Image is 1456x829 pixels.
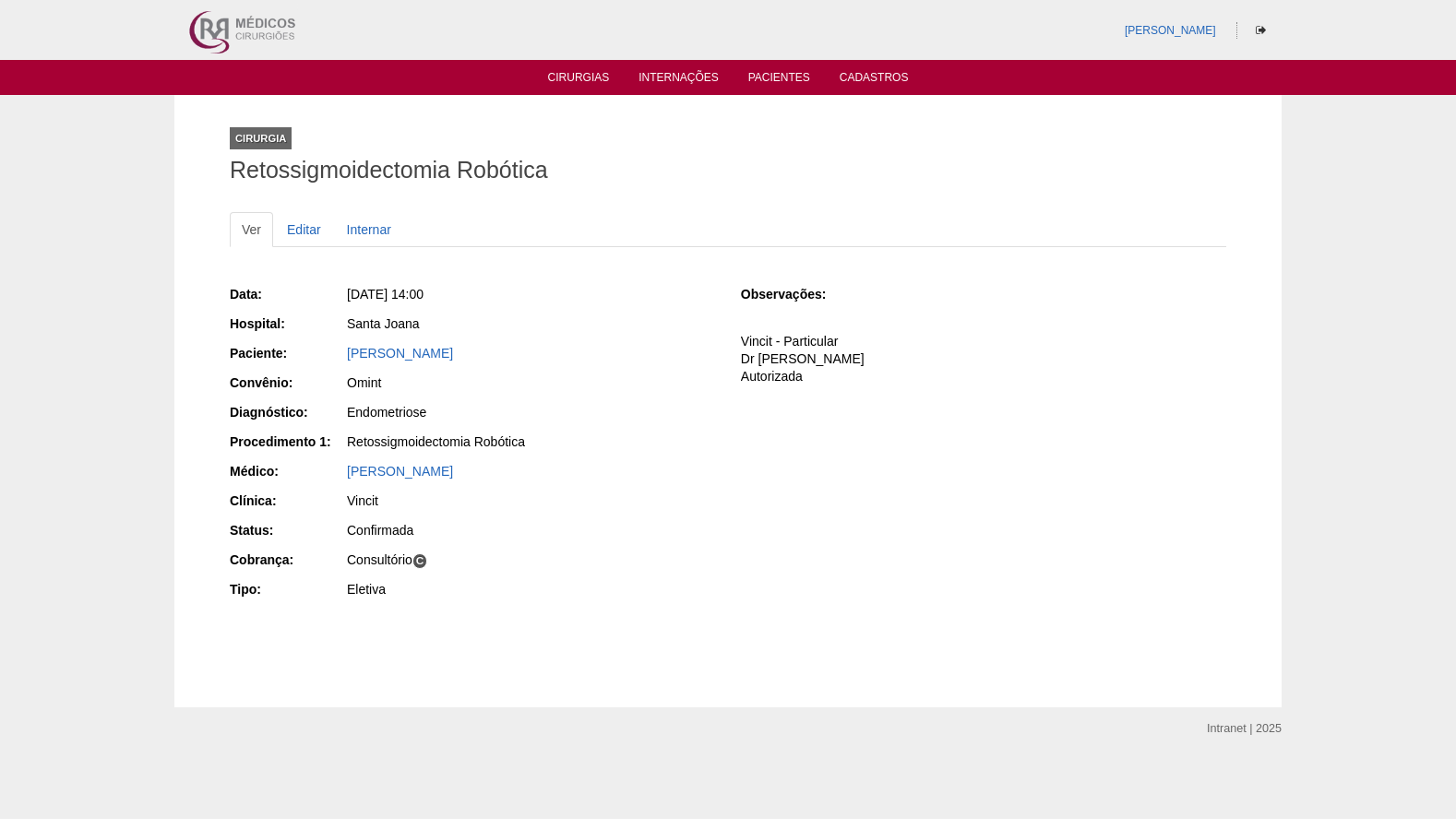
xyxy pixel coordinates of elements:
[347,346,453,361] a: [PERSON_NAME]
[548,71,610,89] a: Cirurgias
[230,521,345,539] div: Status:
[230,285,345,303] div: Data:
[347,464,453,479] a: [PERSON_NAME]
[230,344,345,362] div: Paciente:
[230,580,345,598] div: Tipo:
[840,71,909,89] a: Cadastros
[230,127,292,149] div: Cirurgia
[412,553,428,569] span: C
[347,580,715,598] div: Eletiva
[638,71,719,89] a: Internações
[230,462,345,480] div: Médico:
[275,212,333,247] a: Editar
[1256,25,1266,36] i: Sair
[230,551,345,569] div: Cobrança:
[347,432,715,451] div: Retossigmoidectomia Robótica
[748,71,810,89] a: Pacientes
[1207,719,1282,738] div: Intranet | 2025
[335,212,403,247] a: Internar
[347,287,424,302] span: [DATE] 14:00
[741,285,856,303] div: Observações:
[347,491,715,510] div: Vincit
[347,314,715,333] div: Santa Joana
[347,403,715,421] div: Endometriose
[230,373,345,392] div: Convênio:
[230,403,345,421] div: Diagnóstico:
[741,333,1226,385] p: Vincit - Particular Dr [PERSON_NAME] Autorizada
[347,373,715,392] div: Omint
[230,432,345,451] div: Procedimento 1:
[347,551,715,569] div: Consultório
[1125,24,1216,37] a: [PERSON_NAME]
[347,521,715,539] div: Confirmada
[230,212,273,247] a: Ver
[230,491,345,510] div: Clínica:
[230,159,1226,182] h1: Retossigmoidectomia Robótica
[230,314,345,333] div: Hospital:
